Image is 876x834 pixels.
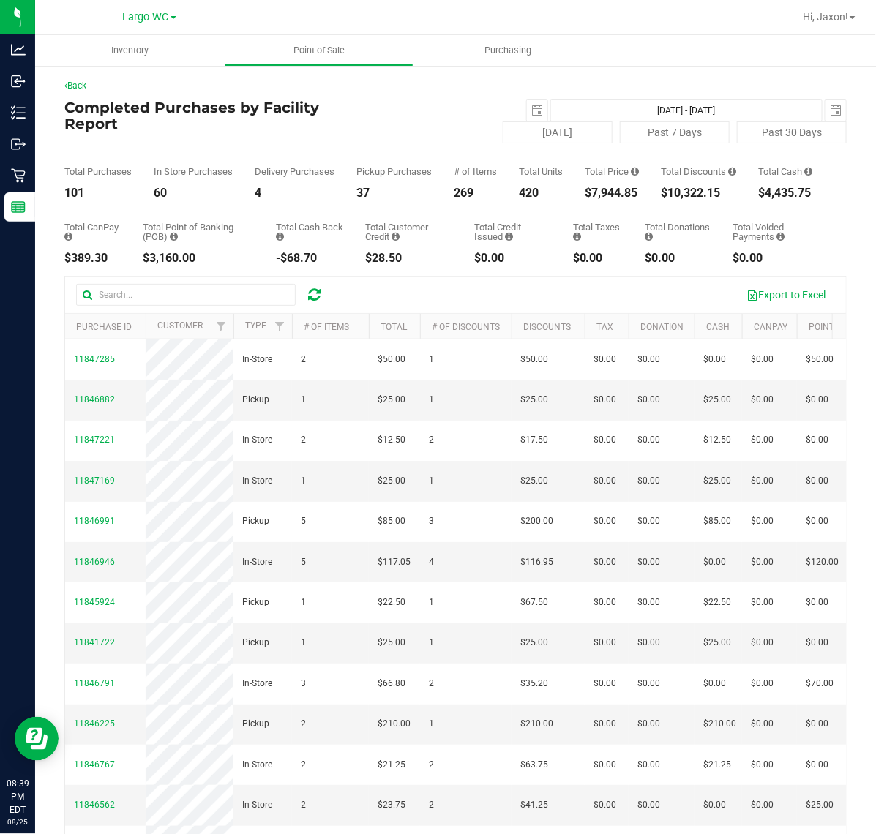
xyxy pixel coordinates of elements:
[378,555,411,569] span: $117.05
[806,636,828,650] span: $0.00
[806,758,828,772] span: $0.00
[637,474,660,488] span: $0.00
[703,677,726,691] span: $0.00
[123,11,169,23] span: Largo WC
[64,222,121,241] div: Total CanPay
[143,252,255,264] div: $3,160.00
[209,314,233,339] a: Filter
[806,474,828,488] span: $0.00
[661,167,736,176] div: Total Discounts
[520,677,548,691] span: $35.20
[806,555,839,569] span: $120.00
[637,596,660,609] span: $0.00
[429,555,434,569] span: 4
[429,717,434,731] span: 1
[703,433,731,447] span: $12.50
[276,232,284,241] i: Sum of the cash-back amounts from rounded-up electronic payments for all purchases in the date ra...
[594,514,616,528] span: $0.00
[703,636,731,650] span: $25.00
[64,252,121,264] div: $389.30
[74,800,115,810] span: 11846562
[645,252,711,264] div: $0.00
[594,717,616,731] span: $0.00
[301,636,306,650] span: 1
[366,222,453,241] div: Total Customer Credit
[74,678,115,688] span: 11846791
[594,758,616,772] span: $0.00
[301,433,306,447] span: 2
[751,677,774,691] span: $0.00
[366,252,453,264] div: $28.50
[255,167,334,176] div: Delivery Purchases
[154,167,233,176] div: In Store Purchases
[803,11,848,23] span: Hi, Jaxon!
[520,798,548,812] span: $41.25
[520,717,553,731] span: $210.00
[728,167,736,176] i: Sum of the discount values applied to the all purchases in the date range.
[74,354,115,364] span: 11847285
[806,393,828,407] span: $0.00
[751,474,774,488] span: $0.00
[520,758,548,772] span: $63.75
[703,717,736,731] span: $210.00
[737,121,847,143] button: Past 30 Days
[503,121,613,143] button: [DATE]
[242,798,272,812] span: In-Store
[429,474,434,488] span: 1
[596,322,613,332] a: Tax
[11,168,26,183] inline-svg: Retail
[378,717,411,731] span: $210.00
[454,167,497,176] div: # of Items
[573,252,624,264] div: $0.00
[758,187,812,199] div: $4,435.75
[429,677,434,691] span: 2
[806,717,828,731] span: $0.00
[806,353,834,367] span: $50.00
[703,555,726,569] span: $0.00
[585,187,639,199] div: $7,944.85
[378,353,405,367] span: $50.00
[806,798,834,812] span: $25.00
[274,44,364,57] span: Point of Sale
[242,758,272,772] span: In-Store
[585,167,639,176] div: Total Price
[301,555,306,569] span: 5
[631,167,639,176] i: Sum of the total prices of all purchases in the date range.
[637,353,660,367] span: $0.00
[301,717,306,731] span: 2
[519,187,563,199] div: 420
[454,187,497,199] div: 269
[594,596,616,609] span: $0.00
[429,433,434,447] span: 2
[64,99,325,132] h4: Completed Purchases by Facility Report
[751,717,774,731] span: $0.00
[7,816,29,827] p: 08/25
[301,798,306,812] span: 2
[806,596,828,609] span: $0.00
[703,758,731,772] span: $21.25
[520,393,548,407] span: $25.00
[378,474,405,488] span: $25.00
[429,514,434,528] span: 3
[637,717,660,731] span: $0.00
[378,798,405,812] span: $23.75
[520,555,553,569] span: $116.95
[268,314,292,339] a: Filter
[74,637,115,647] span: 11841722
[74,516,115,526] span: 11846991
[301,596,306,609] span: 1
[645,232,654,241] i: Sum of all round-up-to-next-dollar total price adjustments for all purchases in the date range.
[154,187,233,199] div: 60
[751,596,774,609] span: $0.00
[301,758,306,772] span: 2
[301,677,306,691] span: 3
[474,222,551,241] div: Total Credit Issued
[505,232,513,241] i: Sum of all account credit issued for all refunds from returned purchases in the date range.
[703,393,731,407] span: $25.00
[703,353,726,367] span: $0.00
[637,677,660,691] span: $0.00
[429,758,434,772] span: 2
[594,353,616,367] span: $0.00
[594,474,616,488] span: $0.00
[413,35,603,66] a: Purchasing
